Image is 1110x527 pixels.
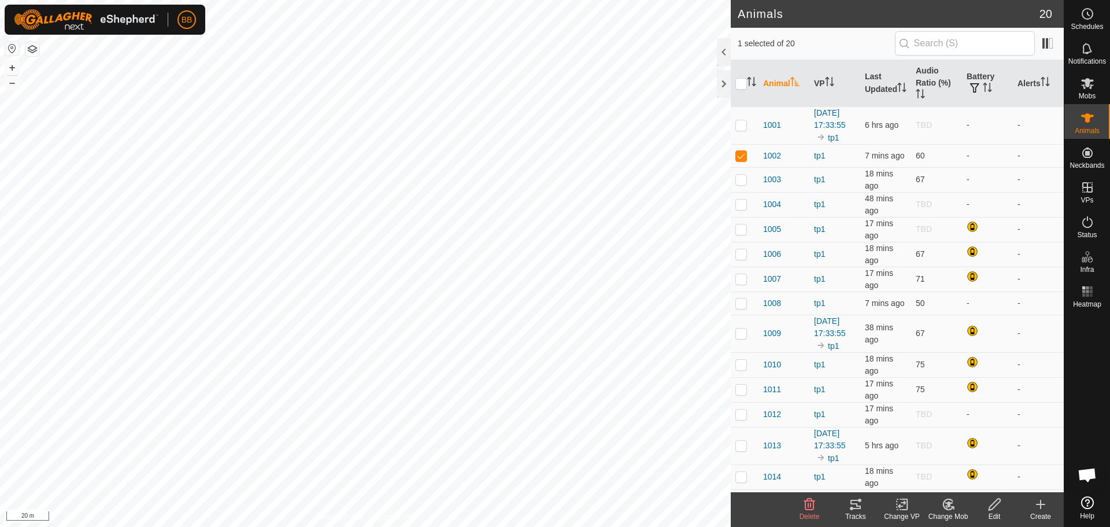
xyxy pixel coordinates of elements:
a: [DATE] 17:33:55 [814,316,846,338]
a: tp1 [814,385,825,394]
span: 75 [916,360,925,369]
a: [DATE] 17:33:55 [814,108,846,130]
th: Animal [758,60,809,107]
td: - [962,192,1013,217]
div: Edit [971,511,1017,522]
span: 1006 [763,248,781,260]
td: - [1013,192,1064,217]
th: Audio Ratio (%) [911,60,962,107]
span: 30 Aug 2025, 3:01 pm [865,219,893,240]
a: tp1 [814,410,825,419]
span: BB [182,14,193,26]
span: 30 Aug 2025, 9:21 am [865,441,898,450]
td: - [1013,267,1064,292]
td: - [962,144,1013,167]
p-sorticon: Activate to sort [825,79,834,88]
a: tp1 [828,341,839,351]
span: 1009 [763,327,781,340]
td: - [1013,427,1064,465]
span: 1003 [763,174,781,186]
td: - [1013,377,1064,402]
span: 30 Aug 2025, 3:11 pm [865,151,904,160]
a: tp1 [828,454,839,463]
a: tp1 [814,472,825,481]
a: tp1 [814,224,825,234]
span: Delete [800,513,820,521]
td: - [1013,242,1064,267]
span: 1013 [763,440,781,452]
td: - [1013,315,1064,352]
img: to [816,453,826,462]
span: Neckbands [1070,162,1104,169]
p-sorticon: Activate to sort [983,84,992,94]
span: 30 Aug 2025, 3:01 pm [865,268,893,290]
span: 30 Aug 2025, 3:01 pm [865,466,893,488]
span: Infra [1080,266,1094,273]
h2: Animals [738,7,1039,21]
td: - [1013,402,1064,427]
a: tp1 [814,249,825,259]
span: TBD [916,120,932,130]
input: Search (S) [895,31,1035,56]
span: 1002 [763,150,781,162]
div: Change VP [879,511,925,522]
td: - [1013,217,1064,242]
span: 1012 [763,408,781,421]
th: Alerts [1013,60,1064,107]
button: – [5,76,19,90]
span: TBD [916,441,932,450]
img: to [816,341,826,350]
span: 30 Aug 2025, 2:41 pm [865,323,893,344]
span: 1014 [763,471,781,483]
div: Create [1017,511,1064,522]
span: 1 selected of 20 [738,38,895,50]
img: Gallagher Logo [14,9,158,30]
a: Privacy Policy [320,512,363,522]
span: TBD [916,472,932,481]
a: tp1 [814,360,825,369]
span: Animals [1075,127,1100,134]
span: 30 Aug 2025, 3:01 pm [865,354,893,375]
td: - [962,402,1013,427]
td: - [1013,489,1064,513]
span: 20 [1039,5,1052,23]
a: tp1 [814,200,825,209]
th: Battery [962,60,1013,107]
span: 30 Aug 2025, 8:43 am [865,120,898,130]
a: tp1 [814,274,825,283]
span: VPs [1081,197,1093,204]
a: tp1 [814,151,825,160]
td: - [1013,352,1064,377]
span: Status [1077,231,1097,238]
span: 30 Aug 2025, 3:01 pm [865,244,893,265]
td: - [962,292,1013,315]
span: 1001 [763,119,781,131]
span: 67 [916,249,925,259]
span: 1011 [763,384,781,396]
p-sorticon: Activate to sort [747,79,756,88]
span: Mobs [1079,93,1096,99]
span: 1007 [763,273,781,285]
span: 1010 [763,359,781,371]
p-sorticon: Activate to sort [916,91,925,100]
span: Schedules [1071,23,1103,30]
span: 71 [916,274,925,283]
span: 30 Aug 2025, 3:01 pm [865,379,893,400]
td: - [962,489,1013,513]
th: VP [809,60,860,107]
a: Contact Us [377,512,411,522]
td: - [1013,144,1064,167]
span: 60 [916,151,925,160]
td: - [962,106,1013,144]
span: 67 [916,175,925,184]
button: Map Layers [25,42,39,56]
span: 30 Aug 2025, 3:01 pm [865,404,893,425]
div: Tracks [832,511,879,522]
span: TBD [916,410,932,419]
span: 75 [916,385,925,394]
button: Reset Map [5,42,19,56]
a: [DATE] 17:33:55 [814,429,846,450]
td: - [962,167,1013,192]
a: tp1 [814,175,825,184]
td: - [1013,465,1064,489]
